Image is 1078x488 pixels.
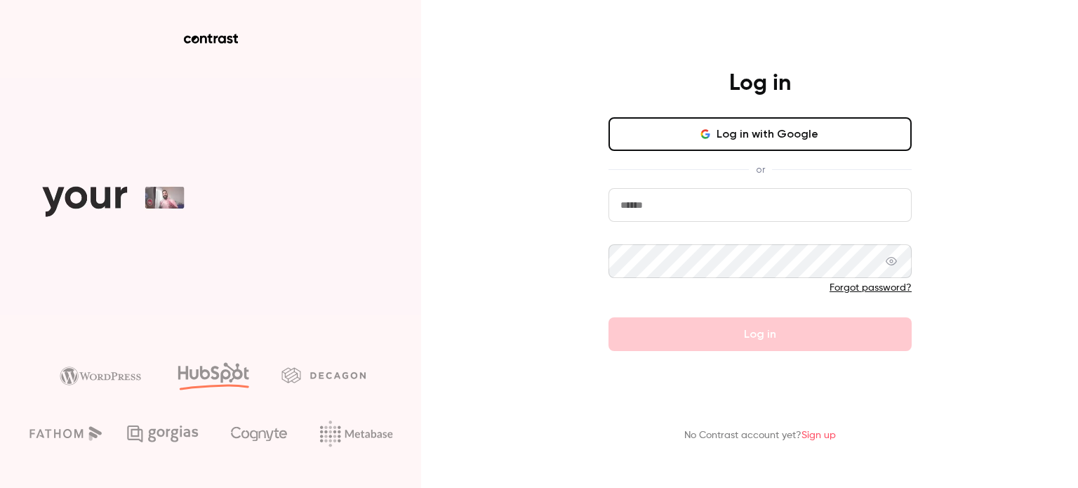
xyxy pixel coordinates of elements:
button: Log in with Google [608,117,912,151]
img: decagon [281,367,366,383]
a: Forgot password? [830,283,912,293]
span: or [749,162,772,177]
h4: Log in [729,70,791,98]
p: No Contrast account yet? [684,428,836,443]
a: Sign up [801,430,836,440]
